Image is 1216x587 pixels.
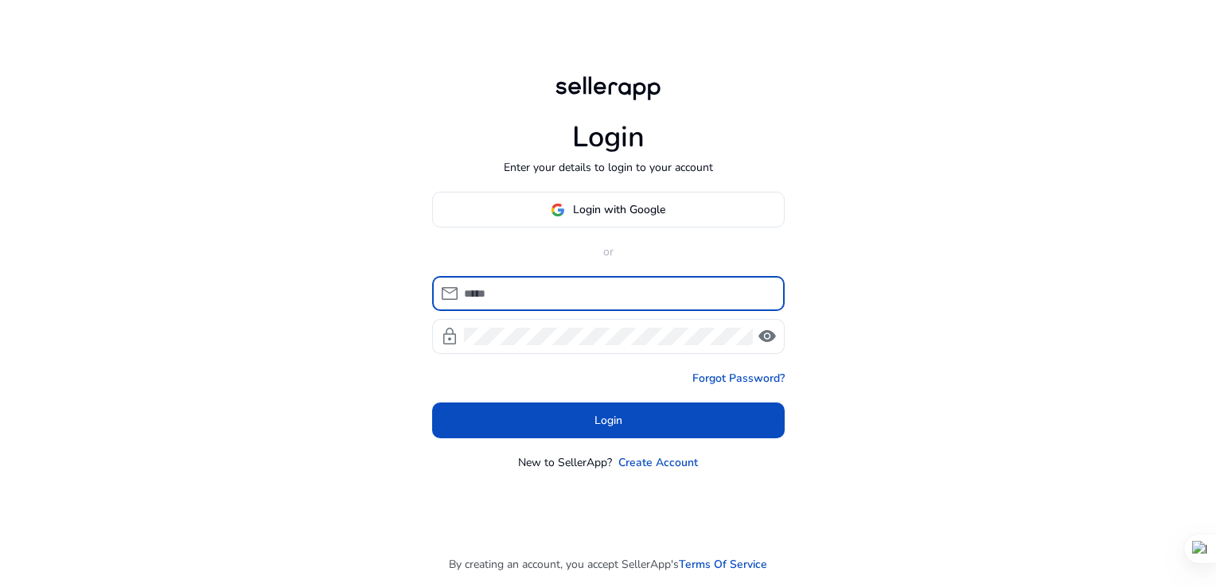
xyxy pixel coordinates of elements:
[440,284,459,303] span: mail
[551,203,565,217] img: google-logo.svg
[432,192,785,227] button: Login with Google
[432,243,785,260] p: or
[504,159,713,176] p: Enter your details to login to your account
[618,454,698,471] a: Create Account
[758,327,777,346] span: visibility
[573,201,665,218] span: Login with Google
[432,402,785,438] button: Login
[518,454,612,471] p: New to SellerApp?
[572,120,645,154] h1: Login
[594,412,622,429] span: Login
[679,556,767,573] a: Terms Of Service
[692,370,785,387] a: Forgot Password?
[440,327,459,346] span: lock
